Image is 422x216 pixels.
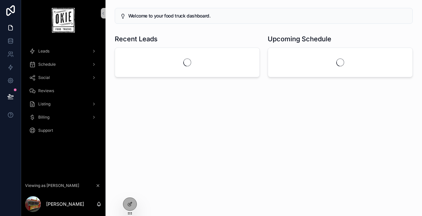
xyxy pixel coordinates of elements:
[38,62,56,67] span: Schedule
[25,45,102,57] a: Leads
[46,201,84,207] p: [PERSON_NAME]
[25,125,102,136] a: Support
[21,41,105,145] div: scrollable content
[38,49,49,54] span: Leads
[38,128,53,133] span: Support
[25,98,102,110] a: Listing
[25,183,79,188] span: Viewing as [PERSON_NAME]
[25,111,102,123] a: Billing
[25,85,102,97] a: Reviews
[128,14,407,18] h5: Welcome to your food truck dashboard.
[38,75,50,80] span: Social
[52,8,75,33] img: App logo
[25,72,102,84] a: Social
[38,115,49,120] span: Billing
[115,34,158,44] h1: Recent Leads
[268,34,331,44] h1: Upcoming Schedule
[38,101,50,107] span: Listing
[38,88,54,93] span: Reviews
[25,58,102,70] a: Schedule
